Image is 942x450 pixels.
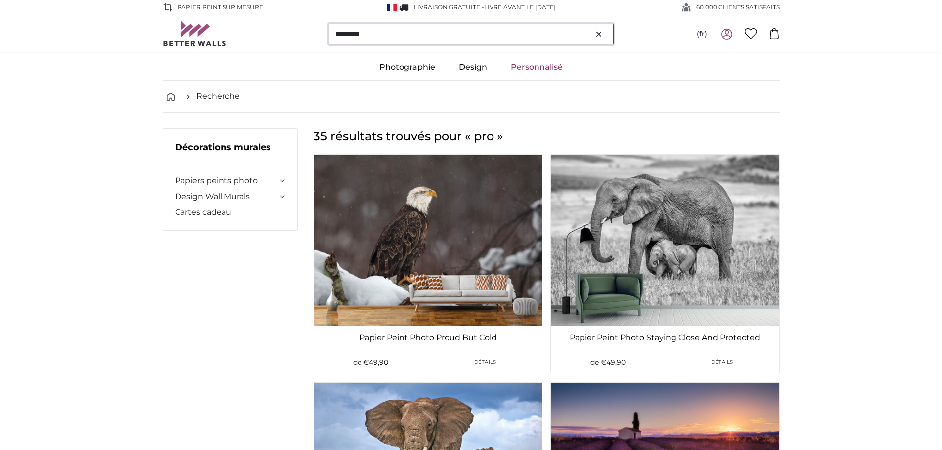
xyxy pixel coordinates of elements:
a: Photographie [367,54,447,80]
a: Papiers peints photo [175,175,278,187]
span: - [482,3,556,11]
button: (fr) [689,25,715,43]
span: Livré avant le [DATE] [484,3,556,11]
img: Betterwalls [163,21,227,46]
h3: Décorations murales [175,141,286,163]
a: Papier Peint Photo Proud But Cold [316,332,540,344]
a: Cartes cadeau [175,206,286,218]
a: Détails [665,350,779,374]
a: Détails [428,350,542,374]
nav: breadcrumbs [163,81,780,113]
span: Détails [711,358,733,366]
summary: Papiers peints photo [175,175,286,187]
span: de €49,90 [353,358,388,367]
span: 60 000 CLIENTS SATISFAITS [696,3,780,12]
a: Papier Peint Photo Staying Close And Protected [553,332,777,344]
a: Design Wall Murals [175,191,278,203]
img: France [387,4,397,11]
span: Livraison GRATUITE! [414,3,482,11]
a: Recherche [196,90,240,102]
a: Design [447,54,499,80]
span: Papier peint sur mesure [178,3,263,12]
span: Détails [474,358,496,366]
span: de €49,90 [590,358,626,367]
summary: Design Wall Murals [175,191,286,203]
a: Personnalisé [499,54,575,80]
h1: 35 résultats trouvés pour « pro » [314,128,779,144]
